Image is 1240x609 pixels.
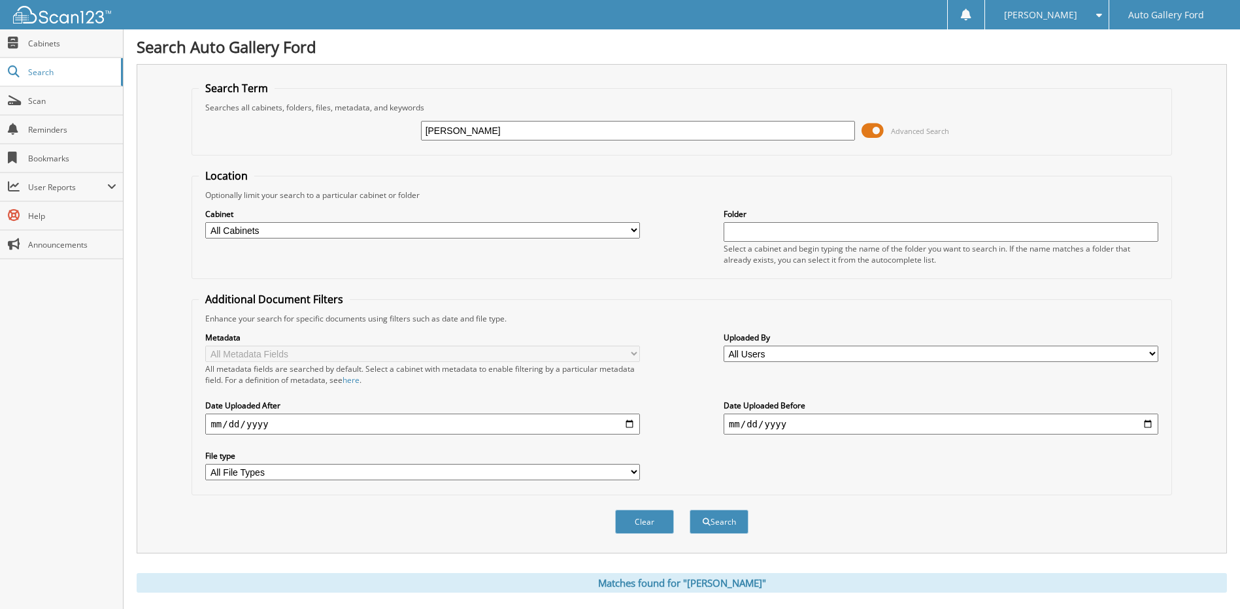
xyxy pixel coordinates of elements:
[205,400,640,411] label: Date Uploaded After
[137,573,1227,593] div: Matches found for "[PERSON_NAME]"
[28,124,116,135] span: Reminders
[28,38,116,49] span: Cabinets
[199,313,1164,324] div: Enhance your search for specific documents using filters such as date and file type.
[13,6,111,24] img: scan123-logo-white.svg
[205,208,640,220] label: Cabinet
[199,81,275,95] legend: Search Term
[891,126,949,136] span: Advanced Search
[199,169,254,183] legend: Location
[724,243,1158,265] div: Select a cabinet and begin typing the name of the folder you want to search in. If the name match...
[724,414,1158,435] input: end
[28,153,116,164] span: Bookmarks
[28,95,116,107] span: Scan
[199,189,1164,201] div: Optionally limit your search to a particular cabinet or folder
[199,292,350,306] legend: Additional Document Filters
[1004,11,1077,19] span: [PERSON_NAME]
[205,414,640,435] input: start
[137,36,1227,58] h1: Search Auto Gallery Ford
[724,332,1158,343] label: Uploaded By
[205,363,640,386] div: All metadata fields are searched by default. Select a cabinet with metadata to enable filtering b...
[28,210,116,222] span: Help
[28,67,114,78] span: Search
[615,510,674,534] button: Clear
[724,400,1158,411] label: Date Uploaded Before
[28,239,116,250] span: Announcements
[343,374,360,386] a: here
[690,510,748,534] button: Search
[724,208,1158,220] label: Folder
[205,450,640,461] label: File type
[205,332,640,343] label: Metadata
[28,182,107,193] span: User Reports
[199,102,1164,113] div: Searches all cabinets, folders, files, metadata, and keywords
[1128,11,1204,19] span: Auto Gallery Ford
